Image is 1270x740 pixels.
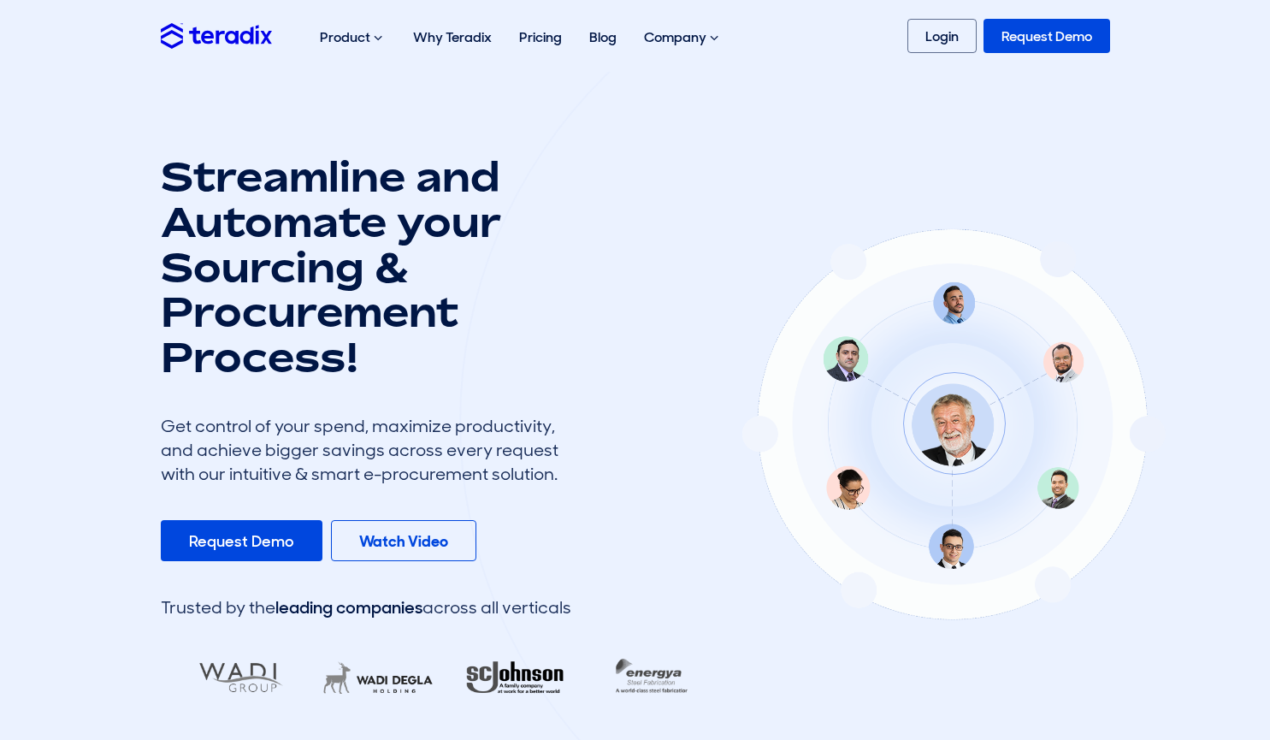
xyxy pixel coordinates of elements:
[359,531,448,552] b: Watch Video
[275,596,422,619] span: leading companies
[161,414,571,486] div: Get control of your spend, maximize productivity, and achieve bigger savings across every request...
[161,154,571,380] h1: Streamline and Automate your Sourcing & Procurement Process!
[630,10,735,65] div: Company
[161,595,571,619] div: Trusted by the across all verticals
[984,19,1110,53] a: Request Demo
[505,10,576,64] a: Pricing
[399,10,505,64] a: Why Teradix
[306,10,399,65] div: Product
[331,520,476,561] a: Watch Video
[576,10,630,64] a: Blog
[161,23,272,48] img: Teradix logo
[907,19,977,53] a: Login
[441,650,580,706] img: RA
[304,650,443,706] img: LifeMakers
[161,520,322,561] a: Request Demo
